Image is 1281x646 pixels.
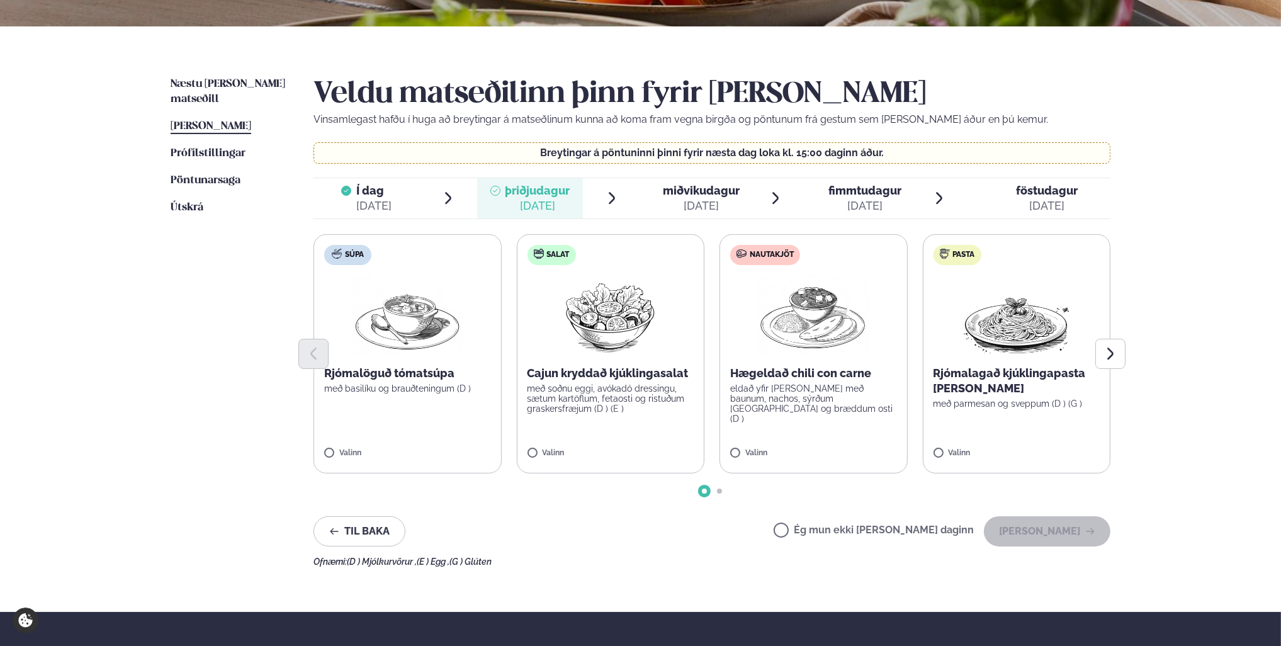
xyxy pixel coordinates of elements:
[730,383,897,424] p: eldað yfir [PERSON_NAME] með baunum, nachos, sýrðum [GEOGRAPHIC_DATA] og bræddum osti (D )
[356,198,392,213] div: [DATE]
[505,184,570,197] span: þriðjudagur
[313,557,1110,567] div: Ofnæmi:
[417,557,449,567] span: (E ) Egg ,
[505,198,570,213] div: [DATE]
[663,184,740,197] span: miðvikudagur
[332,249,342,259] img: soup.svg
[171,77,288,107] a: Næstu [PERSON_NAME] matseðill
[171,119,251,134] a: [PERSON_NAME]
[171,121,251,132] span: [PERSON_NAME]
[313,112,1110,127] p: Vinsamlegast hafðu í huga að breytingar á matseðlinum kunna að koma fram vegna birgða og pöntunum...
[171,200,203,215] a: Útskrá
[534,249,544,259] img: salad.svg
[940,249,950,259] img: pasta.svg
[555,275,666,356] img: Salad.png
[171,146,245,161] a: Prófílstillingar
[324,366,491,381] p: Rjómalöguð tómatsúpa
[171,79,285,105] span: Næstu [PERSON_NAME] matseðill
[953,250,975,260] span: Pasta
[313,516,405,547] button: Til baka
[934,399,1100,409] p: með parmesan og sveppum (D ) (G )
[828,184,901,197] span: fimmtudagur
[828,198,901,213] div: [DATE]
[171,175,240,186] span: Pöntunarsaga
[528,383,694,414] p: með soðnu eggi, avókadó dressingu, sætum kartöflum, fetaosti og ristuðum graskersfræjum (D ) (E )
[758,275,869,356] img: Curry-Rice-Naan.png
[327,148,1098,158] p: Breytingar á pöntuninni þinni fyrir næsta dag loka kl. 15:00 daginn áður.
[1016,198,1078,213] div: [DATE]
[717,489,722,494] span: Go to slide 2
[730,366,897,381] p: Hægeldað chili con carne
[528,366,694,381] p: Cajun kryddað kjúklingasalat
[736,249,747,259] img: beef.svg
[1095,339,1126,369] button: Next slide
[347,557,417,567] span: (D ) Mjólkurvörur ,
[13,608,38,633] a: Cookie settings
[171,202,203,213] span: Útskrá
[984,516,1110,547] button: [PERSON_NAME]
[750,250,794,260] span: Nautakjöt
[449,557,492,567] span: (G ) Glúten
[171,173,240,188] a: Pöntunarsaga
[298,339,329,369] button: Previous slide
[352,275,463,356] img: Soup.png
[345,250,364,260] span: Súpa
[663,198,740,213] div: [DATE]
[934,366,1100,396] p: Rjómalagað kjúklingapasta [PERSON_NAME]
[313,77,1110,112] h2: Veldu matseðilinn þinn fyrir [PERSON_NAME]
[547,250,570,260] span: Salat
[702,489,707,494] span: Go to slide 1
[961,275,1072,356] img: Spagetti.png
[356,183,392,198] span: Í dag
[1016,184,1078,197] span: föstudagur
[324,383,491,394] p: með basilíku og brauðteningum (D )
[171,148,245,159] span: Prófílstillingar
